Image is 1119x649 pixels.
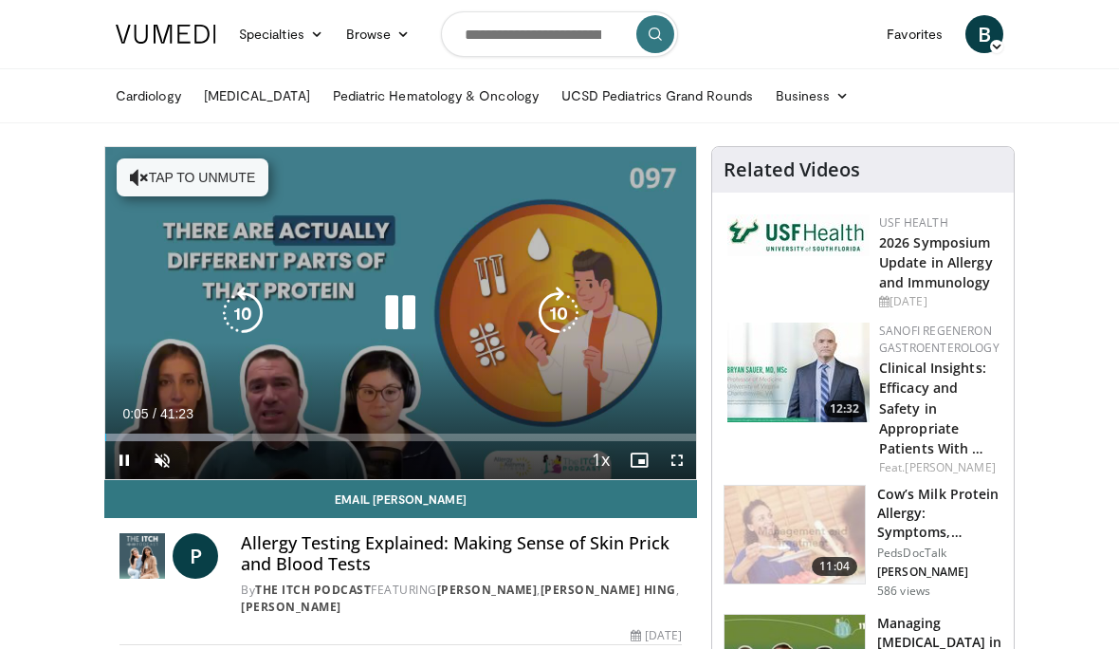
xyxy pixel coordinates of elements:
a: 12:32 [727,323,870,422]
p: [PERSON_NAME] [877,565,1002,580]
a: [PERSON_NAME] [905,459,995,475]
a: 11:04 Cow’s Milk Protein Allergy: Symptoms, Diagnosis, and Treatment PedsDocTalk [PERSON_NAME] 58... [724,485,1002,599]
a: Pediatric Hematology & Oncology [321,77,550,115]
button: Fullscreen [658,441,696,479]
a: Business [764,77,861,115]
a: UCSD Pediatrics Grand Rounds [550,77,764,115]
div: Progress Bar [105,434,696,441]
img: 6ba8804a-8538-4002-95e7-a8f8012d4a11.png.150x105_q85_autocrop_double_scale_upscale_version-0.2.jpg [727,214,870,256]
span: 0:05 [122,406,148,421]
h3: Cow’s Milk Protein Allergy: Symptoms, Diagnosis, and Treatment [877,485,1002,542]
a: Specialties [228,15,335,53]
p: 586 views [877,584,930,599]
button: Pause [105,441,143,479]
p: PedsDocTalk [877,546,1002,561]
img: bf9ce42c-6823-4735-9d6f-bc9dbebbcf2c.png.150x105_q85_crop-smart_upscale.jpg [727,323,870,422]
a: Browse [335,15,422,53]
a: THE ITCH PODCAST [255,582,371,598]
h4: Related Videos [724,158,860,181]
a: P [173,533,218,579]
a: B [965,15,1003,53]
input: Search topics, interventions [441,11,678,57]
a: Sanofi Regeneron Gastroenterology [879,323,1000,356]
a: [PERSON_NAME] [437,582,538,598]
video-js: Video Player [105,147,696,479]
a: [PERSON_NAME] Hing [541,582,676,598]
button: Playback Rate [582,441,620,479]
img: VuMedi Logo [116,25,216,44]
span: 41:23 [160,406,193,421]
img: THE ITCH PODCAST [119,533,165,579]
div: [DATE] [631,627,682,644]
a: Clinical Insights: Efficacy and Safety in Appropriate Patients With … [879,359,986,456]
span: 12:32 [824,400,865,417]
a: USF Health [879,214,948,231]
div: By FEATURING , , [241,582,682,616]
button: Enable picture-in-picture mode [620,441,658,479]
div: [DATE] [879,293,999,310]
button: Unmute [143,441,181,479]
a: [PERSON_NAME] [241,599,341,615]
span: 11:04 [812,557,857,576]
h4: Allergy Testing Explained: Making Sense of Skin Prick and Blood Tests [241,533,682,574]
span: / [153,406,156,421]
a: 2026 Symposium Update in Allergy and Immunology [879,233,993,291]
button: Tap to unmute [117,158,268,196]
a: Favorites [875,15,954,53]
img: a277380e-40b7-4f15-ab00-788b20d9d5d9.150x105_q85_crop-smart_upscale.jpg [725,486,865,584]
a: [MEDICAL_DATA] [193,77,321,115]
a: Email [PERSON_NAME] [104,480,697,518]
a: Cardiology [104,77,193,115]
div: Feat. [879,459,1000,476]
